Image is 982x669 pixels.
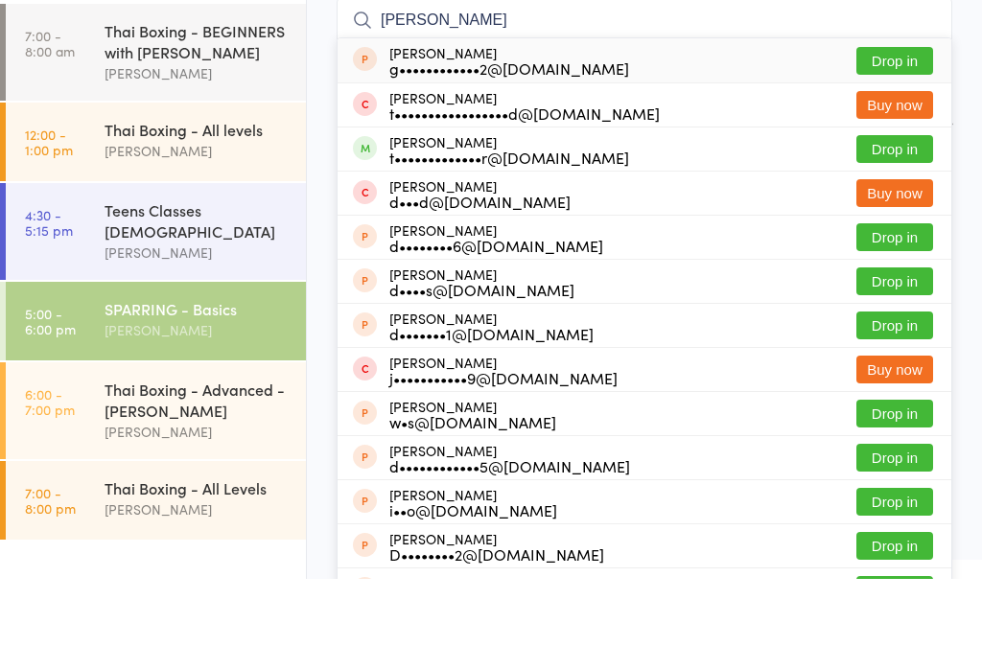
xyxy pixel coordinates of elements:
[389,312,603,343] div: [PERSON_NAME]
[856,313,933,341] button: Drop in
[389,357,574,387] div: [PERSON_NAME]
[105,209,290,230] div: Thai Boxing - All levels
[389,180,660,211] div: [PERSON_NAME]
[389,196,660,211] div: t•••••••••••••••••d@[DOMAIN_NAME]
[856,181,933,209] button: Buy now
[856,402,933,429] button: Drop in
[389,150,629,166] div: g••••••••••••2@[DOMAIN_NAME]
[25,396,76,427] time: 5:00 - 6:00 pm
[25,53,72,74] a: [DATE]
[389,445,618,475] div: [PERSON_NAME]
[389,224,629,255] div: [PERSON_NAME]
[389,636,604,652] div: D••••••••2@[DOMAIN_NAME]
[105,332,290,354] div: [PERSON_NAME]
[389,416,594,431] div: d•••••••1@[DOMAIN_NAME]
[25,118,75,149] time: 7:00 - 8:00 am
[856,446,933,473] button: Buy now
[389,372,574,387] div: d••••s@[DOMAIN_NAME]
[105,511,290,533] div: [PERSON_NAME]
[25,21,119,53] div: Events for
[337,42,952,61] span: Gym
[105,110,290,152] div: Thai Boxing - BEGINNERS with [PERSON_NAME]
[389,268,571,299] div: [PERSON_NAME]
[25,575,76,606] time: 7:00 - 8:00 pm
[856,490,933,518] button: Drop in
[389,577,557,608] div: [PERSON_NAME]
[856,358,933,385] button: Drop in
[389,504,556,519] div: w•s@[DOMAIN_NAME]
[389,548,630,564] div: d••••••••••••5@[DOMAIN_NAME]
[389,592,557,608] div: i••o@[DOMAIN_NAME]
[25,297,73,328] time: 4:30 - 5:15 pm
[25,217,73,247] time: 12:00 - 1:00 pm
[389,284,571,299] div: d•••d@[DOMAIN_NAME]
[337,23,923,42] span: [PERSON_NAME]
[856,137,933,165] button: Drop in
[105,388,290,409] div: SPARRING - Basics
[389,328,603,343] div: d••••••••6@[DOMAIN_NAME]
[105,469,290,511] div: Thai Boxing - Advanced - [PERSON_NAME]
[856,578,933,606] button: Drop in
[389,533,630,564] div: [PERSON_NAME]
[138,53,233,74] div: Any location
[105,409,290,431] div: [PERSON_NAME]
[105,230,290,252] div: [PERSON_NAME]
[105,289,290,332] div: Teens Classes [DEMOGRAPHIC_DATA]
[6,273,306,370] a: 4:30 -5:15 pmTeens Classes [DEMOGRAPHIC_DATA][PERSON_NAME]
[389,621,604,652] div: [PERSON_NAME]
[6,372,306,450] a: 5:00 -6:00 pmSPARRING - Basics[PERSON_NAME]
[337,4,923,23] span: [DATE] 5:00pm
[6,452,306,549] a: 6:00 -7:00 pmThai Boxing - Advanced - [PERSON_NAME][PERSON_NAME]
[389,460,618,475] div: j•••••••••••9@[DOMAIN_NAME]
[389,401,594,431] div: [PERSON_NAME]
[6,551,306,630] a: 7:00 -8:00 pmThai Boxing - All Levels[PERSON_NAME]
[138,21,233,53] div: At
[6,94,306,191] a: 7:00 -8:00 amThai Boxing - BEGINNERS with [PERSON_NAME][PERSON_NAME]
[856,534,933,562] button: Drop in
[856,225,933,253] button: Drop in
[337,88,952,132] input: Search
[25,476,75,507] time: 6:00 - 7:00 pm
[105,588,290,611] div: [PERSON_NAME]
[105,567,290,588] div: Thai Boxing - All Levels
[389,135,629,166] div: [PERSON_NAME]
[389,489,556,519] div: [PERSON_NAME]
[6,193,306,271] a: 12:00 -1:00 pmThai Boxing - All levels[PERSON_NAME]
[856,622,933,650] button: Drop in
[389,240,629,255] div: t•••••••••••••r@[DOMAIN_NAME]
[105,152,290,174] div: [PERSON_NAME]
[856,269,933,297] button: Buy now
